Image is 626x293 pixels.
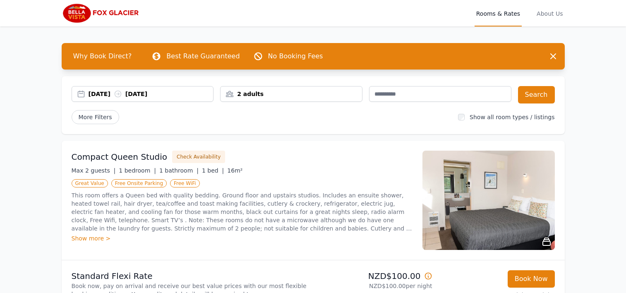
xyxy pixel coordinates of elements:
[221,90,362,98] div: 2 adults
[72,179,108,187] span: Great Value
[172,151,225,163] button: Check Availability
[159,167,199,174] span: 1 bathroom |
[72,167,116,174] span: Max 2 guests |
[72,191,413,233] p: This room offers a Queen bed with quality bedding. Ground floor and upstairs studios. Includes an...
[202,167,224,174] span: 1 bed |
[518,86,555,103] button: Search
[508,270,555,288] button: Book Now
[72,270,310,282] p: Standard Flexi Rate
[166,51,240,61] p: Best Rate Guaranteed
[227,167,242,174] span: 16m²
[72,110,119,124] span: More Filters
[317,282,432,290] p: NZD$100.00 per night
[170,179,200,187] span: Free WiFi
[268,51,323,61] p: No Booking Fees
[62,3,141,23] img: Bella Vista Fox Glacier
[89,90,213,98] div: [DATE] [DATE]
[72,151,168,163] h3: Compact Queen Studio
[317,270,432,282] p: NZD$100.00
[470,114,554,120] label: Show all room types / listings
[119,167,156,174] span: 1 bedroom |
[72,234,413,243] div: Show more >
[111,179,167,187] span: Free Onsite Parking
[67,48,139,65] span: Why Book Direct?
